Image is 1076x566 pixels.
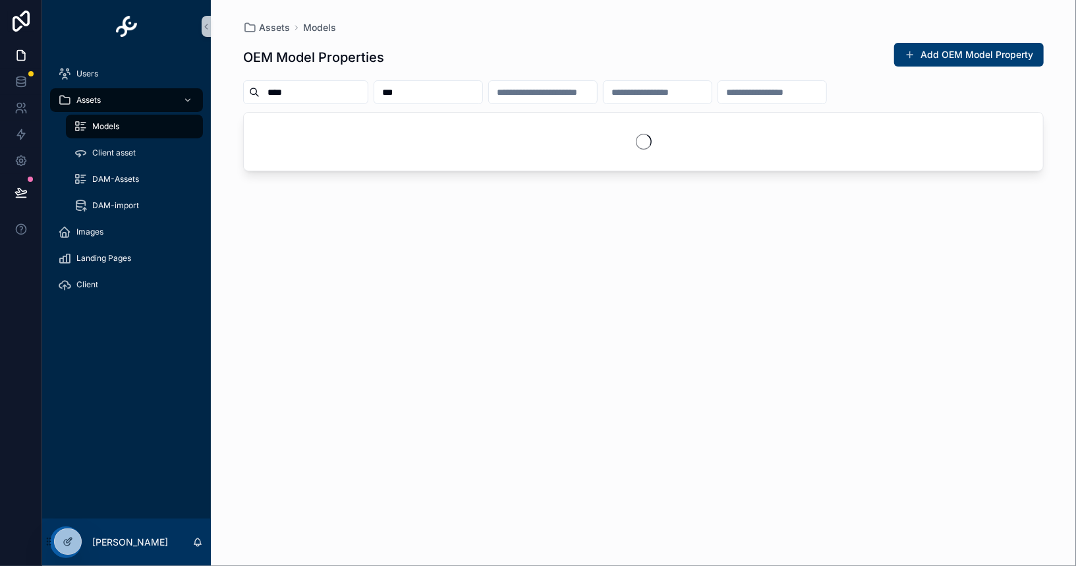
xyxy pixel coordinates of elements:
[76,69,98,79] span: Users
[76,253,131,264] span: Landing Pages
[50,220,203,244] a: Images
[92,148,136,158] span: Client asset
[66,167,203,191] a: DAM-Assets
[66,115,203,138] a: Models
[92,121,119,132] span: Models
[92,174,139,184] span: DAM-Assets
[66,194,203,217] a: DAM-import
[50,273,203,297] a: Client
[116,16,137,37] img: App logo
[76,95,101,105] span: Assets
[66,141,203,165] a: Client asset
[76,227,103,237] span: Images
[50,88,203,112] a: Assets
[76,279,98,290] span: Client
[259,21,290,34] span: Assets
[50,246,203,270] a: Landing Pages
[894,43,1044,67] button: Add OEM Model Property
[243,48,384,67] h1: OEM Model Properties
[243,21,290,34] a: Assets
[92,200,139,211] span: DAM-import
[42,53,211,314] div: scrollable content
[303,21,336,34] a: Models
[92,536,168,549] p: [PERSON_NAME]
[50,62,203,86] a: Users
